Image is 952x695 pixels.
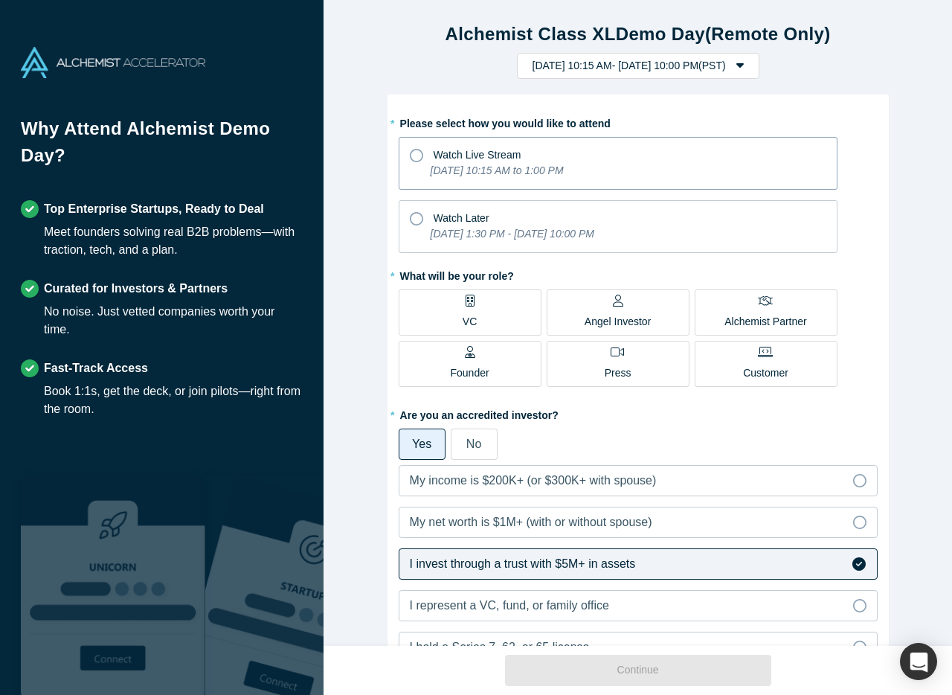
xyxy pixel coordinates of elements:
span: Yes [412,438,431,450]
strong: Alchemist Class XL Demo Day (Remote Only) [445,24,830,44]
h1: Why Attend Alchemist Demo Day? [21,115,303,179]
p: Press [605,365,631,381]
strong: Curated for Investors & Partners [44,282,228,295]
label: Please select how you would like to attend [399,111,878,132]
div: Meet founders solving real B2B problems—with traction, tech, and a plan. [44,223,303,259]
label: What will be your role? [399,263,878,284]
span: My net worth is $1M+ (with or without spouse) [410,516,652,528]
img: Alchemist Accelerator Logo [21,47,205,78]
button: Continue [505,655,771,686]
p: Founder [451,365,489,381]
label: Are you an accredited investor? [399,403,878,423]
span: I invest through a trust with $5M+ in assets [410,557,636,570]
p: Alchemist Partner [724,314,806,330]
div: Book 1:1s, get the deck, or join pilots—right from the room. [44,382,303,418]
button: [DATE] 10:15 AM- [DATE] 10:00 PM(PST) [517,53,759,79]
div: No noise. Just vetted companies worth your time. [44,303,303,339]
i: [DATE] 10:15 AM to 1:00 PM [431,164,564,176]
img: Robust Technologies [21,475,205,695]
span: My income is $200K+ (or $300K+ with spouse) [410,474,657,487]
span: I hold a Series 7, 62, or 65 license [410,641,590,653]
img: Prism AI [205,475,390,695]
span: I represent a VC, fund, or family office [410,599,609,612]
p: Angel Investor [585,314,652,330]
span: Watch Later [434,212,489,224]
strong: Top Enterprise Startups, Ready to Deal [44,202,264,215]
strong: Fast-Track Access [44,362,148,374]
span: No [466,438,481,450]
p: VC [463,314,477,330]
i: [DATE] 1:30 PM - [DATE] 10:00 PM [431,228,594,240]
p: Customer [743,365,788,381]
span: Watch Live Stream [434,149,521,161]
